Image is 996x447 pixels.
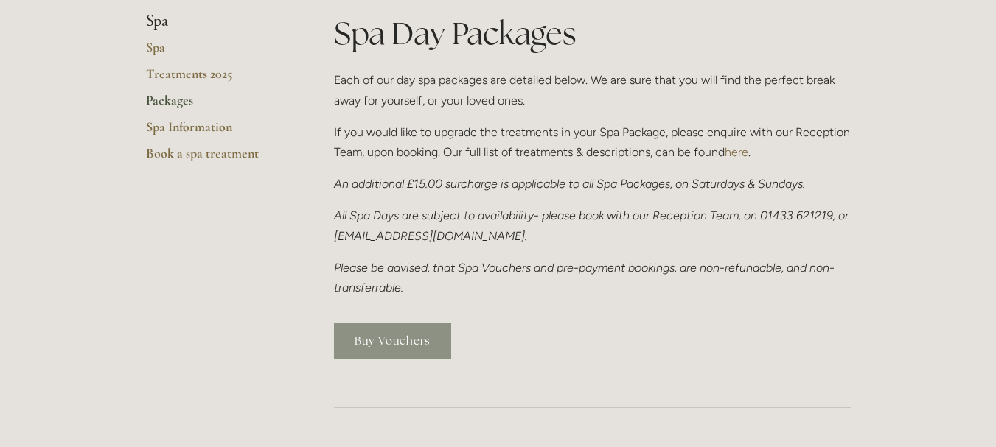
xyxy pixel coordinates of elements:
[146,66,287,92] a: Treatments 2025
[146,39,287,66] a: Spa
[725,145,748,159] a: here
[146,119,287,145] a: Spa Information
[334,177,805,191] em: An additional £15.00 surcharge is applicable to all Spa Packages, on Saturdays & Sundays.
[334,70,851,110] p: Each of our day spa packages are detailed below. We are sure that you will find the perfect break...
[334,208,852,242] em: All Spa Days are subject to availability- please book with our Reception Team, on 01433 621219, o...
[334,261,835,295] em: Please be advised, that Spa Vouchers and pre-payment bookings, are non-refundable, and non-transf...
[334,323,451,359] a: Buy Vouchers
[146,145,287,172] a: Book a spa treatment
[146,12,287,31] li: Spa
[334,12,851,55] h1: Spa Day Packages
[146,92,287,119] a: Packages
[334,122,851,162] p: If you would like to upgrade the treatments in your Spa Package, please enquire with our Receptio...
